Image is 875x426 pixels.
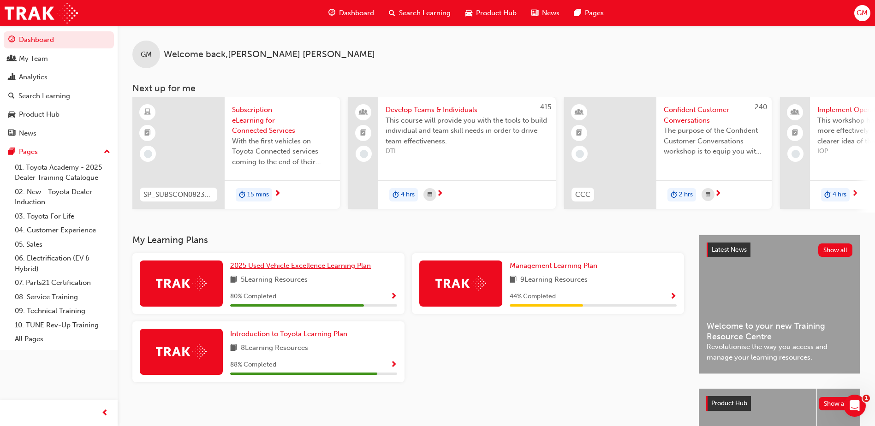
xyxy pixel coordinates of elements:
[8,130,15,138] span: news-icon
[670,293,677,301] span: Show Progress
[707,342,852,362] span: Revolutionise the way you access and manage your learning resources.
[11,237,114,252] a: 05. Sales
[401,189,415,200] span: 4 hrs
[575,189,590,200] span: CCC
[230,274,237,286] span: book-icon
[4,88,114,105] a: Search Learning
[381,4,458,23] a: search-iconSearch Learning
[476,8,517,18] span: Product Hub
[11,276,114,290] a: 07. Parts21 Certification
[510,261,597,270] span: Management Learning Plan
[436,190,443,198] span: next-icon
[699,235,860,374] a: Latest NewsShow allWelcome to your new Training Resource CentreRevolutionise the way you access a...
[4,31,114,48] a: Dashboard
[132,235,684,245] h3: My Learning Plans
[819,397,853,410] button: Show all
[531,7,538,19] span: news-icon
[230,360,276,370] span: 88 % Completed
[8,55,15,63] span: people-icon
[386,105,548,115] span: Develop Teams & Individuals
[664,105,764,125] span: Confident Customer Conversations
[8,73,15,82] span: chart-icon
[714,190,721,198] span: next-icon
[576,106,583,118] span: learningResourceType_INSTRUCTOR_LED-icon
[863,395,870,402] span: 1
[706,396,853,411] a: Product HubShow all
[141,49,152,60] span: GM
[8,111,15,119] span: car-icon
[360,150,368,158] span: learningRecordVerb_NONE-icon
[230,260,375,271] a: 2025 Used Vehicle Excellence Learning Plan
[390,359,397,371] button: Show Progress
[833,189,846,200] span: 4 hrs
[564,97,772,209] a: 240CCCConfident Customer ConversationsThe purpose of the Confident Customer Conversations worksho...
[510,260,601,271] a: Management Learning Plan
[11,160,114,185] a: 01. Toyota Academy - 2025 Dealer Training Catalogue
[8,148,15,156] span: pages-icon
[576,127,583,139] span: booktick-icon
[707,243,852,257] a: Latest NewsShow all
[4,50,114,67] a: My Team
[19,109,60,120] div: Product Hub
[520,274,588,286] span: 9 Learning Resources
[851,190,858,198] span: next-icon
[241,343,308,354] span: 8 Learning Resources
[101,408,108,419] span: prev-icon
[712,246,747,254] span: Latest News
[19,147,38,157] div: Pages
[360,106,367,118] span: people-icon
[585,8,604,18] span: Pages
[458,4,524,23] a: car-iconProduct Hub
[11,290,114,304] a: 08. Service Training
[755,103,767,111] span: 240
[390,293,397,301] span: Show Progress
[824,189,831,201] span: duration-icon
[19,53,48,64] div: My Team
[5,3,78,24] img: Trak
[230,291,276,302] span: 80 % Completed
[4,69,114,86] a: Analytics
[11,332,114,346] a: All Pages
[4,143,114,160] button: Pages
[664,125,764,157] span: The purpose of the Confident Customer Conversations workshop is to equip you with tools to commun...
[792,127,798,139] span: booktick-icon
[818,243,853,257] button: Show all
[706,189,710,201] span: calendar-icon
[8,36,15,44] span: guage-icon
[232,136,333,167] span: With the first vehicles on Toyota Connected services coming to the end of their complimentary per...
[510,291,556,302] span: 44 % Completed
[321,4,381,23] a: guage-iconDashboard
[670,291,677,302] button: Show Progress
[540,103,551,111] span: 415
[4,106,114,123] a: Product Hub
[389,7,395,19] span: search-icon
[339,8,374,18] span: Dashboard
[11,318,114,332] a: 10. TUNE Rev-Up Training
[11,209,114,224] a: 03. Toyota For Life
[399,8,451,18] span: Search Learning
[11,251,114,276] a: 06. Electrification (EV & Hybrid)
[230,329,351,339] a: Introduction to Toyota Learning Plan
[854,5,870,21] button: GM
[144,106,151,118] span: learningResourceType_ELEARNING-icon
[4,30,114,143] button: DashboardMy TeamAnalyticsSearch LearningProduct HubNews
[164,49,375,60] span: Welcome back , [PERSON_NAME] [PERSON_NAME]
[104,146,110,158] span: up-icon
[19,128,36,139] div: News
[844,395,866,417] iframe: Intercom live chat
[328,7,335,19] span: guage-icon
[390,361,397,369] span: Show Progress
[239,189,245,201] span: duration-icon
[11,304,114,318] a: 09. Technical Training
[230,343,237,354] span: book-icon
[18,91,70,101] div: Search Learning
[156,344,207,359] img: Trak
[576,150,584,158] span: learningRecordVerb_NONE-icon
[671,189,677,201] span: duration-icon
[11,223,114,237] a: 04. Customer Experience
[707,321,852,342] span: Welcome to your new Training Resource Centre
[8,92,15,101] span: search-icon
[156,276,207,290] img: Trak
[574,7,581,19] span: pages-icon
